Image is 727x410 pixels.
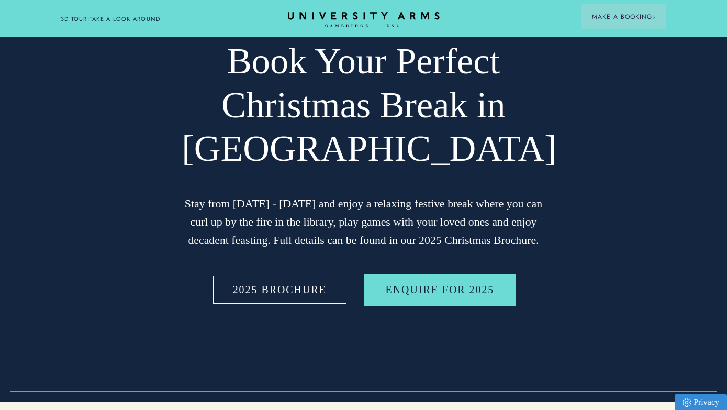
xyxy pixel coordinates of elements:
h1: Book Your Perfect Christmas Break in [GEOGRAPHIC_DATA] [182,39,545,171]
a: 3D TOUR:TAKE A LOOK AROUND [61,15,161,24]
button: Make a BookingArrow icon [581,4,666,29]
span: Make a Booking [592,12,656,21]
p: Stay from [DATE] - [DATE] and enjoy a relaxing festive break where you can curl up by the fire in... [182,195,545,250]
a: Enquire for 2025 [364,274,517,306]
a: Privacy [675,394,727,410]
a: 2025 BROCHURE [211,274,349,306]
a: Home [288,12,440,28]
img: Privacy [683,398,691,407]
img: Arrow icon [652,15,656,19]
